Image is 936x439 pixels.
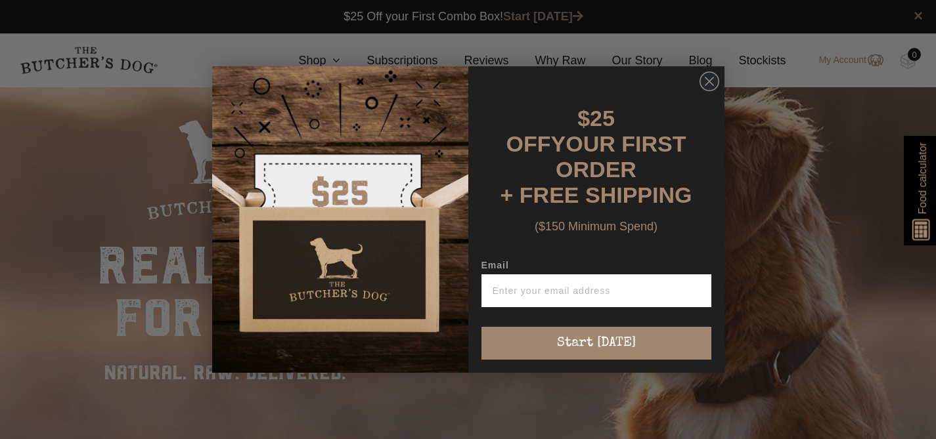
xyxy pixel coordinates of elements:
[481,274,711,307] input: Enter your email address
[506,106,615,156] span: $25 OFF
[501,131,692,207] span: YOUR FIRST ORDER + FREE SHIPPING
[700,72,719,91] button: Close dialog
[481,260,711,274] label: Email
[212,66,468,373] img: d0d537dc-5429-4832-8318-9955428ea0a1.jpeg
[481,327,711,360] button: Start [DATE]
[914,142,930,214] span: Food calculator
[535,220,657,233] span: ($150 Minimum Spend)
